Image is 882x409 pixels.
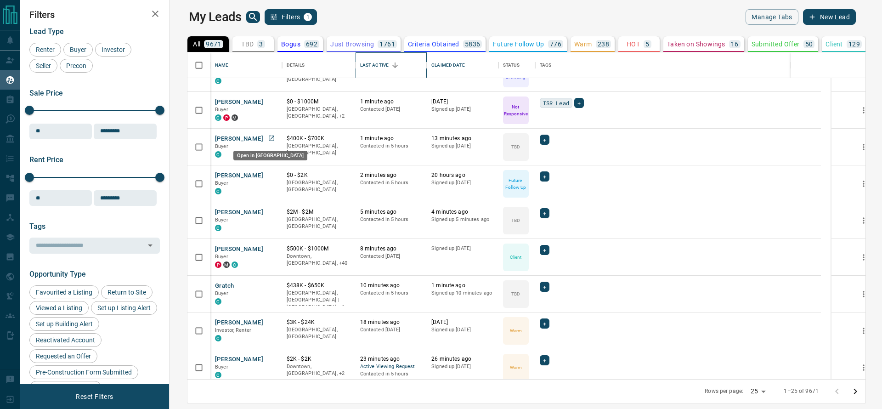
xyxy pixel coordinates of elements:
button: more [857,177,871,191]
div: Tags [540,52,552,78]
span: + [543,209,546,218]
p: Contacted [DATE] [360,106,423,113]
div: condos.ca [215,188,221,194]
button: [PERSON_NAME] [215,318,263,327]
p: 10 minutes ago [360,282,423,290]
p: 4 minutes ago [431,208,494,216]
p: Signed up [DATE] [431,245,494,252]
span: Rent Price [29,155,63,164]
div: property.ca [215,261,221,268]
p: Signed up 5 minutes ago [431,216,494,223]
div: Open in [GEOGRAPHIC_DATA] [233,151,307,160]
div: + [540,245,549,255]
p: Etobicoke, Midtown, Midtown | Central, West End, Toronto, The Blue Mountains, Mississauga, Vaugha... [287,253,351,267]
p: [GEOGRAPHIC_DATA], [GEOGRAPHIC_DATA] [287,179,351,193]
p: North York, Toronto [287,106,351,120]
button: search button [246,11,260,23]
span: Investor, Renter [215,327,251,333]
p: 1 minute ago [360,135,423,142]
span: Viewed a Listing [33,304,85,312]
div: Reactivated Account [29,333,102,347]
span: Buyer [215,143,228,149]
p: Client [825,41,842,47]
p: 50 [805,41,813,47]
p: TBD [511,217,520,224]
span: Buyer [215,180,228,186]
p: Warm [510,327,522,334]
button: [PERSON_NAME] [215,208,263,217]
button: Gratch [215,282,234,290]
p: Contacted in 5 hours [360,142,423,150]
p: $2M - $2M [287,208,351,216]
p: 16 [731,41,739,47]
p: [GEOGRAPHIC_DATA], [GEOGRAPHIC_DATA] [287,326,351,341]
div: condos.ca [215,225,221,231]
div: + [574,98,584,108]
span: Set up Building Alert [33,320,96,328]
p: 18 minutes ago [360,318,423,326]
div: condos.ca [215,298,221,305]
div: Precon [60,59,93,73]
span: Favourited a Listing [33,289,96,296]
div: + [540,318,549,329]
span: Buyer [215,364,228,370]
p: 20 hours ago [431,171,494,179]
p: Future Follow Up [504,177,528,191]
div: + [540,135,549,145]
p: Client [510,254,522,261]
button: Reset Filters [70,389,119,404]
p: 26 minutes ago [431,355,494,363]
p: 692 [306,41,317,47]
div: Name [210,52,282,78]
button: more [857,103,871,117]
span: Sale Price [29,89,63,97]
p: 1761 [379,41,395,47]
p: All [193,41,200,47]
p: HOT [627,41,640,47]
span: + [543,356,546,365]
span: Buyer [215,254,228,260]
div: mrloft.ca [232,114,238,121]
h2: Filters [29,9,160,20]
p: Signed up [DATE] [431,363,494,370]
p: Contacted in 5 hours [360,290,423,297]
p: Just Browsing [330,41,374,47]
p: Future Follow Up [493,41,544,47]
p: [DATE] [431,98,494,106]
span: ISR Lead [543,98,569,108]
span: + [543,282,546,291]
p: Contacted [DATE] [360,326,423,334]
div: Last Active [360,52,389,78]
button: more [857,324,871,338]
div: Last Active [356,52,427,78]
p: Toronto [287,290,351,311]
span: Return to Site [104,289,149,296]
p: Criteria Obtained [408,41,459,47]
p: $438K - $650K [287,282,351,290]
div: + [540,208,549,218]
span: Set up Listing Alert [94,304,154,312]
button: [PERSON_NAME] [215,355,263,364]
p: Submitted Offer [752,41,800,47]
button: [PERSON_NAME] [215,135,263,143]
span: Buyer [215,217,228,223]
button: Filters1 [265,9,317,25]
p: $500K - $1000M [287,245,351,253]
span: Buyer [215,107,228,113]
p: 5 [645,41,649,47]
p: Bogus [281,41,300,47]
div: + [540,171,549,182]
p: 8 minutes ago [360,245,423,253]
span: + [543,245,546,255]
button: more [857,361,871,375]
div: Return to Site [101,285,153,299]
div: Details [282,52,356,78]
p: $400K - $700K [287,135,351,142]
span: Lead Type [29,27,64,36]
div: 25 [747,385,769,398]
div: Investor [95,43,131,57]
button: more [857,140,871,154]
p: [DATE] [431,318,494,326]
p: 129 [848,41,860,47]
button: more [857,214,871,227]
